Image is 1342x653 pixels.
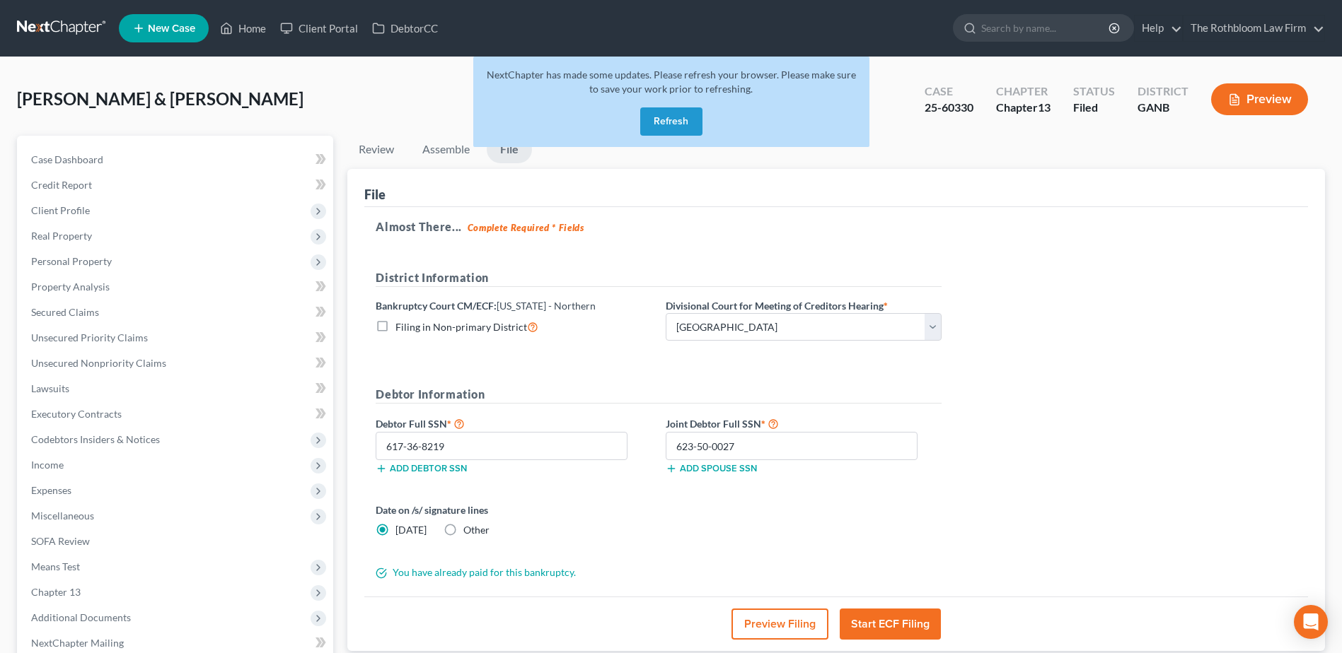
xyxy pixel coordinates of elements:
[731,608,828,640] button: Preview Filing
[20,529,333,554] a: SOFA Review
[1138,100,1188,116] div: GANB
[20,172,333,198] a: Credit Report
[20,351,333,376] a: Unsecured Nonpriority Claims
[20,401,333,427] a: Executory Contracts
[640,107,702,136] button: Refresh
[996,83,1051,100] div: Chapter
[376,386,942,404] h5: Debtor Information
[487,69,856,95] span: NextChapter has made some updates. Please refresh your browser. Please make sure to save your wor...
[925,83,973,100] div: Case
[148,23,195,34] span: New Case
[31,357,166,369] span: Unsecured Nonpriority Claims
[666,463,757,474] button: Add spouse SSN
[213,16,273,41] a: Home
[1294,605,1328,639] div: Open Intercom Messenger
[20,325,333,351] a: Unsecured Priority Claims
[376,218,1297,235] h5: Almost There...
[273,16,365,41] a: Client Portal
[666,298,888,313] label: Divisional Court for Meeting of Creditors Hearing
[468,222,584,233] strong: Complete Required * Fields
[463,524,490,536] span: Other
[347,136,405,163] a: Review
[20,147,333,172] a: Case Dashboard
[31,230,92,242] span: Real Property
[31,255,112,267] span: Personal Property
[31,204,90,216] span: Client Profile
[31,459,64,471] span: Income
[31,153,103,165] span: Case Dashboard
[376,463,467,474] button: Add debtor SSN
[1073,100,1115,116] div: Filed
[31,179,92,191] span: Credit Report
[20,274,333,300] a: Property Analysis
[31,560,80,572] span: Means Test
[666,432,918,460] input: XXX-XX-XXXX
[17,88,303,109] span: [PERSON_NAME] & [PERSON_NAME]
[996,100,1051,116] div: Chapter
[31,535,90,547] span: SOFA Review
[925,100,973,116] div: 25-60330
[376,298,596,313] label: Bankruptcy Court CM/ECF:
[31,484,71,496] span: Expenses
[31,382,69,394] span: Lawsuits
[31,306,99,318] span: Secured Claims
[31,433,160,445] span: Codebtors Insiders & Notices
[31,408,122,420] span: Executory Contracts
[31,281,110,293] span: Property Analysis
[981,15,1111,41] input: Search by name...
[31,510,94,522] span: Miscellaneous
[1038,100,1051,114] span: 13
[1211,83,1308,115] button: Preview
[659,415,949,432] label: Joint Debtor Full SSN
[497,300,596,312] span: [US_STATE] - Northern
[20,376,333,401] a: Lawsuits
[1073,83,1115,100] div: Status
[1135,16,1182,41] a: Help
[365,16,445,41] a: DebtorCC
[31,331,148,343] span: Unsecured Priority Claims
[395,321,527,333] span: Filing in Non-primary District
[1184,16,1324,41] a: The Rothbloom Law Firm
[31,586,81,598] span: Chapter 13
[20,300,333,325] a: Secured Claims
[395,524,427,536] span: [DATE]
[376,502,652,517] label: Date on /s/ signature lines
[411,136,481,163] a: Assemble
[369,415,659,432] label: Debtor Full SSN
[840,608,941,640] button: Start ECF Filing
[364,186,386,203] div: File
[31,611,131,623] span: Additional Documents
[376,269,942,287] h5: District Information
[1138,83,1188,100] div: District
[376,432,627,460] input: XXX-XX-XXXX
[31,637,124,649] span: NextChapter Mailing
[369,565,949,580] div: You have already paid for this bankruptcy.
